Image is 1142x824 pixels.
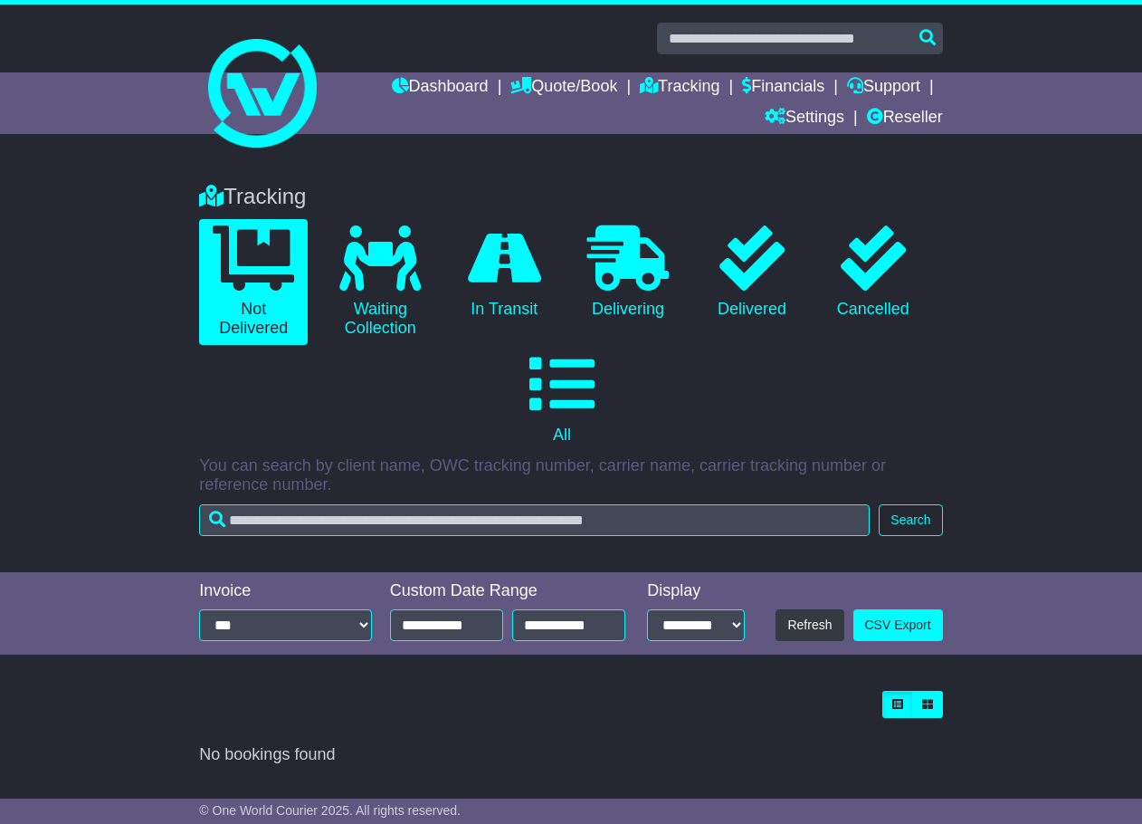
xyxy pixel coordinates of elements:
[700,219,804,326] a: Delivered
[640,72,719,103] a: Tracking
[879,504,942,536] button: Search
[392,72,489,103] a: Dashboard
[199,345,924,452] a: All
[742,72,824,103] a: Financials
[847,72,920,103] a: Support
[510,72,617,103] a: Quote/Book
[867,103,943,134] a: Reseller
[452,219,556,326] a: In Transit
[390,581,625,601] div: Custom Date Range
[199,803,461,818] span: © One World Courier 2025. All rights reserved.
[822,219,925,326] a: Cancelled
[765,103,844,134] a: Settings
[574,219,682,326] a: Delivering
[199,219,308,345] a: Not Delivered
[326,219,434,345] a: Waiting Collection
[199,456,942,495] p: You can search by client name, OWC tracking number, carrier name, carrier tracking number or refe...
[853,609,943,641] a: CSV Export
[647,581,745,601] div: Display
[199,581,371,601] div: Invoice
[190,184,951,210] div: Tracking
[199,745,942,765] div: No bookings found
[776,609,843,641] button: Refresh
